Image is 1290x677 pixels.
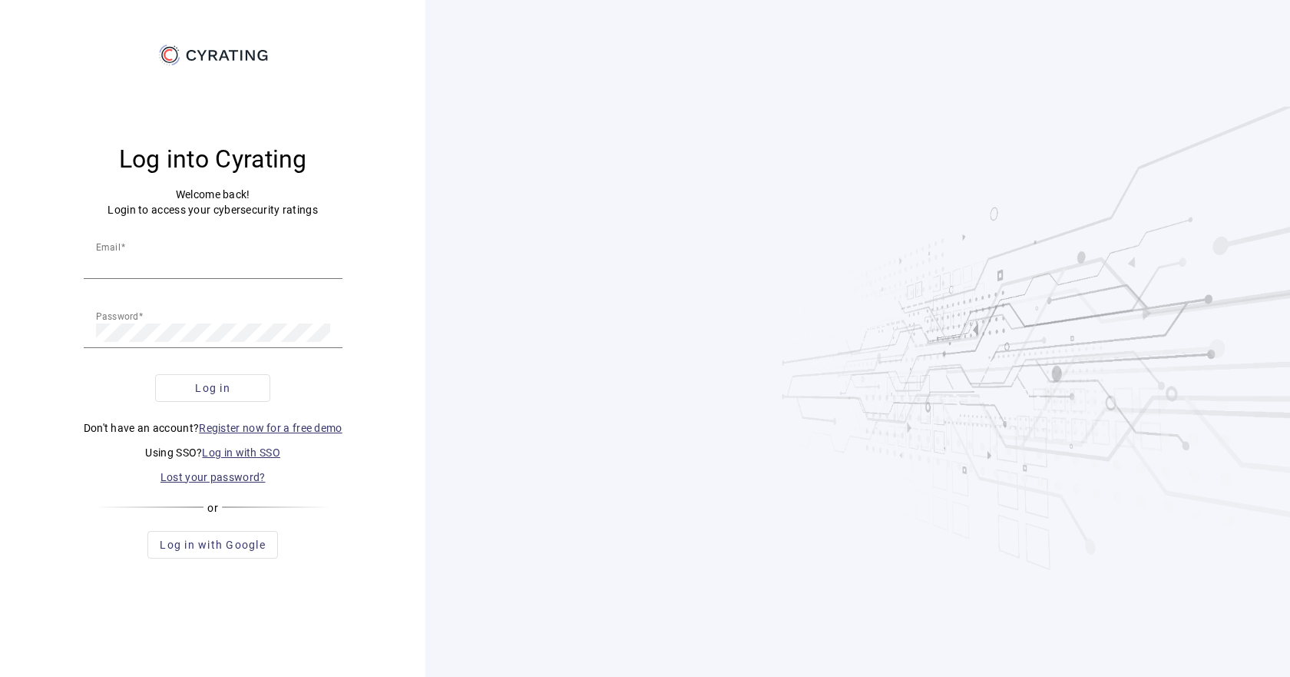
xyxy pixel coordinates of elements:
[195,380,230,396] span: Log in
[160,537,266,553] span: Log in with Google
[147,531,278,559] button: Log in with Google
[96,310,139,321] mat-label: Password
[202,446,280,459] a: Log in with SSO
[160,471,266,483] a: Lost your password?
[84,445,342,460] p: Using SSO?
[95,500,331,516] div: or
[84,420,342,436] p: Don't have an account?
[155,374,270,402] button: Log in
[84,187,342,217] p: Welcome back! Login to access your cybersecurity ratings
[199,422,342,434] a: Register now for a free demo
[96,241,121,252] mat-label: Email
[84,144,342,174] h3: Log into Cyrating
[186,50,267,61] g: CYRATING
